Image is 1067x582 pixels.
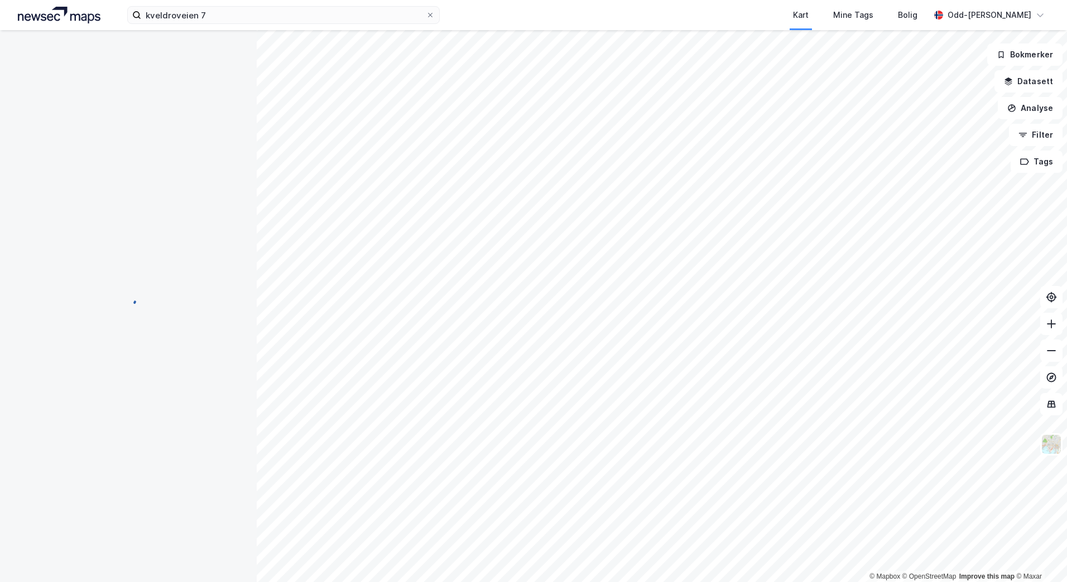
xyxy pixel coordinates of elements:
[987,43,1063,66] button: Bokmerker
[18,7,100,23] img: logo.a4113a55bc3d86da70a041830d287a7e.svg
[1009,124,1063,146] button: Filter
[959,573,1015,580] a: Improve this map
[1011,528,1067,582] div: Kontrollprogram for chat
[833,8,873,22] div: Mine Tags
[998,97,1063,119] button: Analyse
[948,8,1031,22] div: Odd-[PERSON_NAME]
[902,573,957,580] a: OpenStreetMap
[1041,434,1062,455] img: Z
[898,8,917,22] div: Bolig
[869,573,900,580] a: Mapbox
[793,8,809,22] div: Kart
[1011,151,1063,173] button: Tags
[994,70,1063,93] button: Datasett
[1011,528,1067,582] iframe: Chat Widget
[119,290,137,308] img: spinner.a6d8c91a73a9ac5275cf975e30b51cfb.svg
[141,7,426,23] input: Søk på adresse, matrikkel, gårdeiere, leietakere eller personer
